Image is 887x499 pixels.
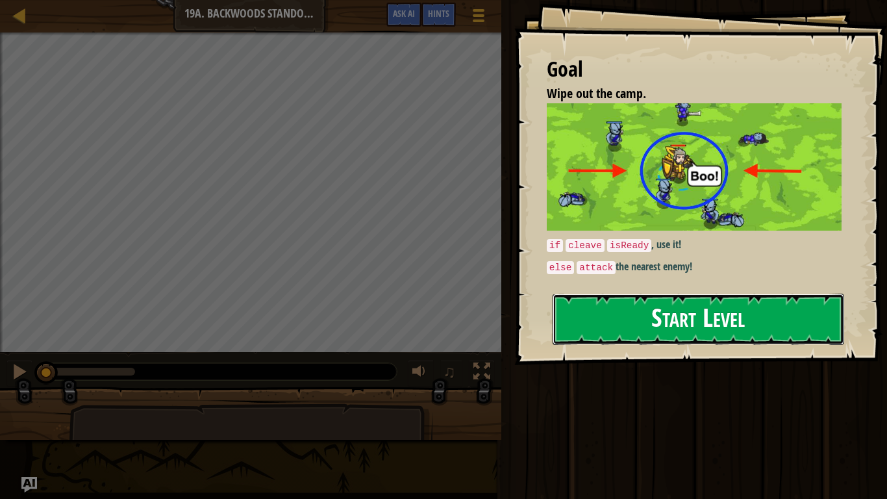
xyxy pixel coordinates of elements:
code: attack [577,261,616,274]
p: the nearest enemy! [547,259,842,275]
button: Start Level [553,294,844,345]
span: ♫ [443,362,456,381]
button: Adjust volume [408,360,434,387]
button: ♫ [440,360,462,387]
span: Ask AI [393,7,415,19]
span: Hints [428,7,449,19]
code: cleave [566,239,605,252]
button: Show game menu [462,3,495,33]
li: Wipe out the camp. [531,84,838,103]
span: Wipe out the camp. [547,84,646,102]
button: Toggle fullscreen [469,360,495,387]
code: isReady [607,239,651,252]
button: Ctrl + P: Pause [6,360,32,387]
p: , use it! [547,237,842,253]
code: else [547,261,575,274]
div: Goal [547,55,842,84]
code: if [547,239,563,252]
button: Ask AI [21,477,37,493]
img: Backwoods standoff intro [547,103,842,231]
button: Ask AI [386,3,421,27]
